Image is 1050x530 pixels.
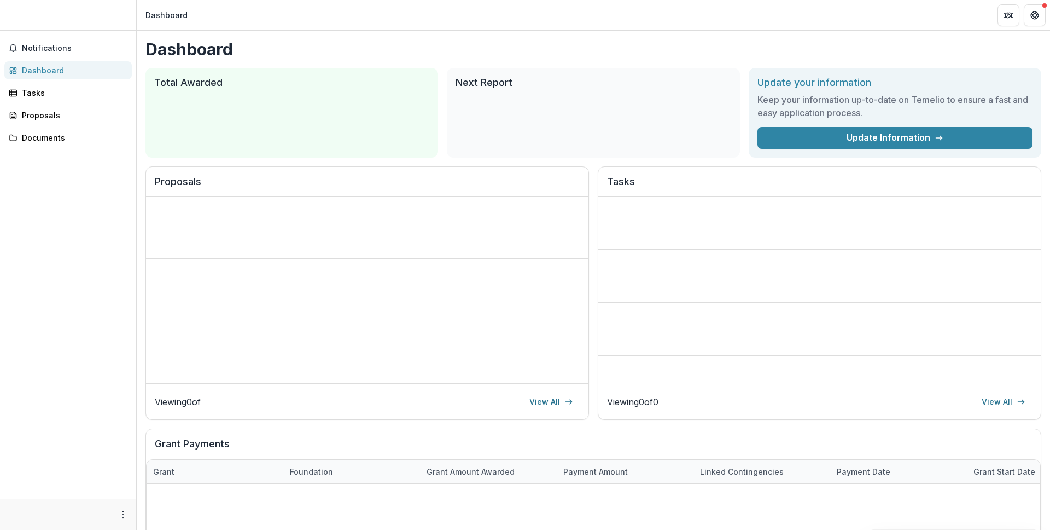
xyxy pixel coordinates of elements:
[975,393,1032,411] a: View All
[607,176,1032,197] h2: Tasks
[456,77,731,89] h2: Next Report
[155,438,1032,459] h2: Grant Payments
[22,44,127,53] span: Notifications
[1024,4,1046,26] button: Get Help
[523,393,580,411] a: View All
[22,132,123,143] div: Documents
[155,395,201,408] p: Viewing 0 of
[757,93,1032,119] h3: Keep your information up-to-date on Temelio to ensure a fast and easy application process.
[22,110,123,121] div: Proposals
[145,39,1041,59] h1: Dashboard
[757,127,1032,149] a: Update Information
[997,4,1019,26] button: Partners
[4,129,132,147] a: Documents
[4,84,132,102] a: Tasks
[145,9,188,21] div: Dashboard
[116,508,130,521] button: More
[757,77,1032,89] h2: Update your information
[154,77,429,89] h2: Total Awarded
[4,106,132,124] a: Proposals
[607,395,658,408] p: Viewing 0 of 0
[22,87,123,99] div: Tasks
[141,7,192,23] nav: breadcrumb
[4,39,132,57] button: Notifications
[22,65,123,76] div: Dashboard
[4,61,132,79] a: Dashboard
[155,176,580,197] h2: Proposals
